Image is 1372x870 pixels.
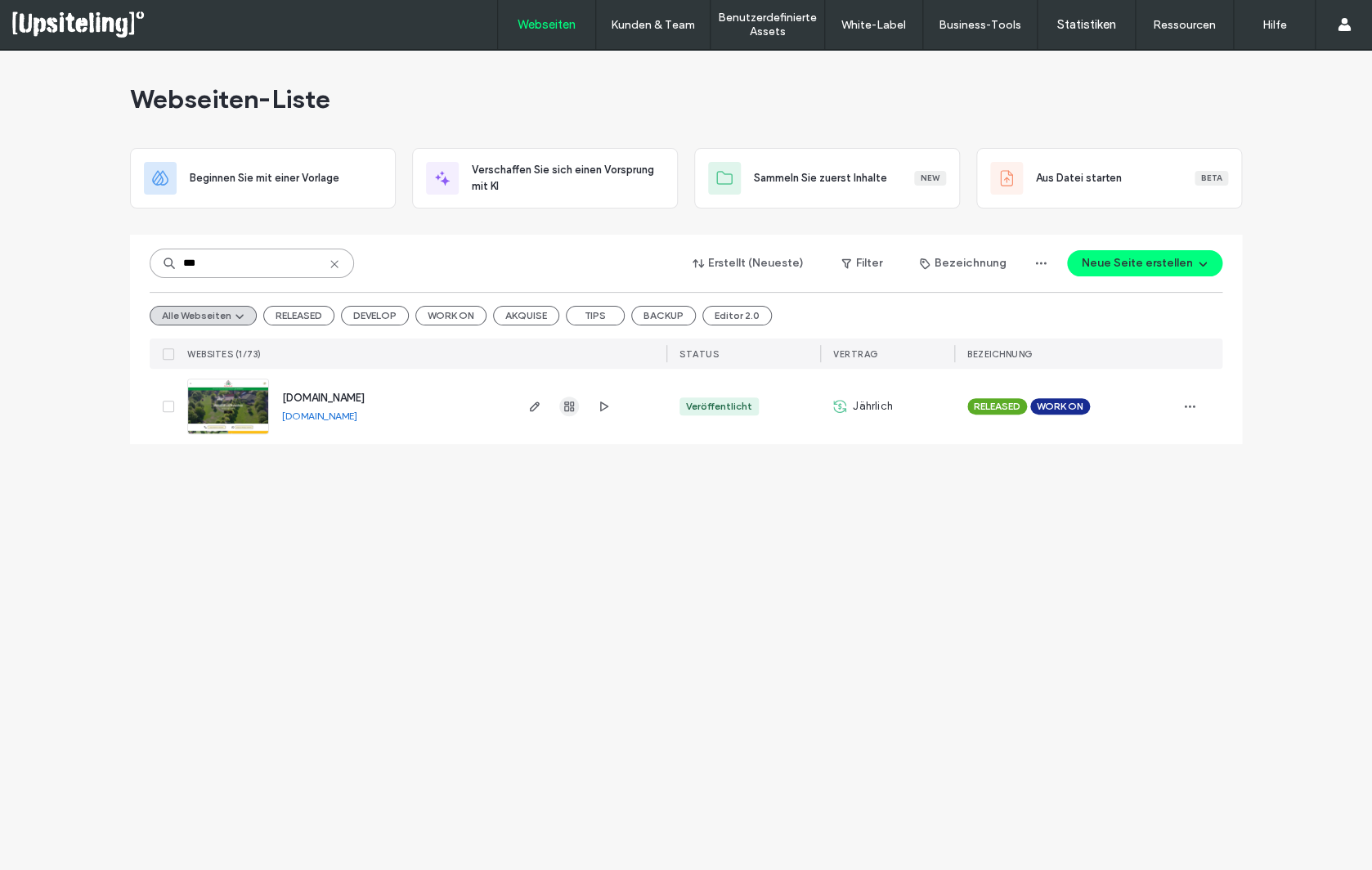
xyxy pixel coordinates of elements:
[825,250,899,276] button: Filter
[37,11,72,26] span: Hilfe
[1262,18,1287,32] label: Hilfe
[412,148,678,209] div: Verschaffen Sie sich einen Vorsprung mit KI
[1037,399,1083,414] span: WORK ON
[130,83,330,115] span: Webseiten-Liste
[611,18,695,32] label: Kunden & Team
[967,348,1033,360] span: BEZEICHNUNG
[754,170,887,186] span: Sammeln Sie zuerst Inhalte
[187,348,262,360] span: WEBSITES (1/73)
[976,148,1242,209] div: Aus Datei startenBeta
[282,392,365,404] a: [DOMAIN_NAME]
[566,306,625,325] button: TIPS
[833,348,879,360] span: Vertrag
[1153,18,1216,32] label: Ressourcen
[150,306,257,325] button: Alle Webseiten
[1036,170,1122,186] span: Aus Datei starten
[518,17,576,32] label: Webseiten
[702,306,772,325] button: Editor 2.0
[1195,171,1228,186] div: Beta
[853,398,893,415] span: Jährlich
[679,348,719,360] span: STATUS
[282,410,357,422] a: [DOMAIN_NAME]
[631,306,696,325] button: BACKUP
[493,306,559,325] button: AKQUISE
[415,306,486,325] button: WORK ON
[905,250,1021,276] button: Bezeichnung
[694,148,960,209] div: Sammeln Sie zuerst InhalteNew
[686,399,752,414] div: Veröffentlicht
[679,250,818,276] button: Erstellt (Neueste)
[190,170,339,186] span: Beginnen Sie mit einer Vorlage
[841,18,906,32] label: White-Label
[1057,17,1116,32] label: Statistiken
[341,306,409,325] button: DEVELOP
[914,171,946,186] div: New
[472,162,664,195] span: Verschaffen Sie sich einen Vorsprung mit KI
[974,399,1020,414] span: RELEASED
[1067,250,1222,276] button: Neue Seite erstellen
[263,306,334,325] button: RELEASED
[711,11,824,38] label: Benutzerdefinierte Assets
[130,148,396,209] div: Beginnen Sie mit einer Vorlage
[939,18,1021,32] label: Business-Tools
